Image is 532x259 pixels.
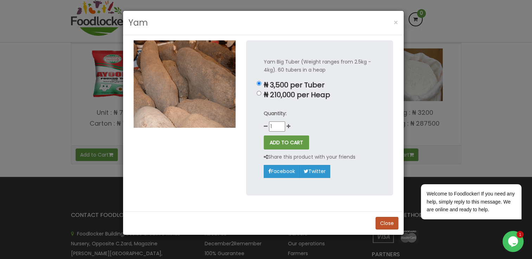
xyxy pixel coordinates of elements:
p: ₦ 3,500 per Tuber [264,81,376,89]
a: Facebook [264,165,300,178]
button: ADD TO CART [264,135,309,150]
h3: Yam [128,16,148,29]
iframe: chat widget [398,121,525,227]
p: Yam Big Tuber (Weight ranges from 2.5kg - 4kg). 60 tubers in a heap [264,58,376,74]
p: Share this product with your friends [264,153,355,161]
button: Close [376,217,398,230]
p: ₦ 210,000 per Heap [264,91,376,99]
input: ₦ 210,000 per Heap [257,91,261,95]
img: Yam [134,40,236,127]
strong: Quantity: [264,110,287,117]
a: Twitter [299,165,330,178]
span: × [393,18,398,28]
iframe: chat widget [502,231,525,252]
button: Close [390,15,402,30]
input: ₦ 3,500 per Tuber [257,81,261,86]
